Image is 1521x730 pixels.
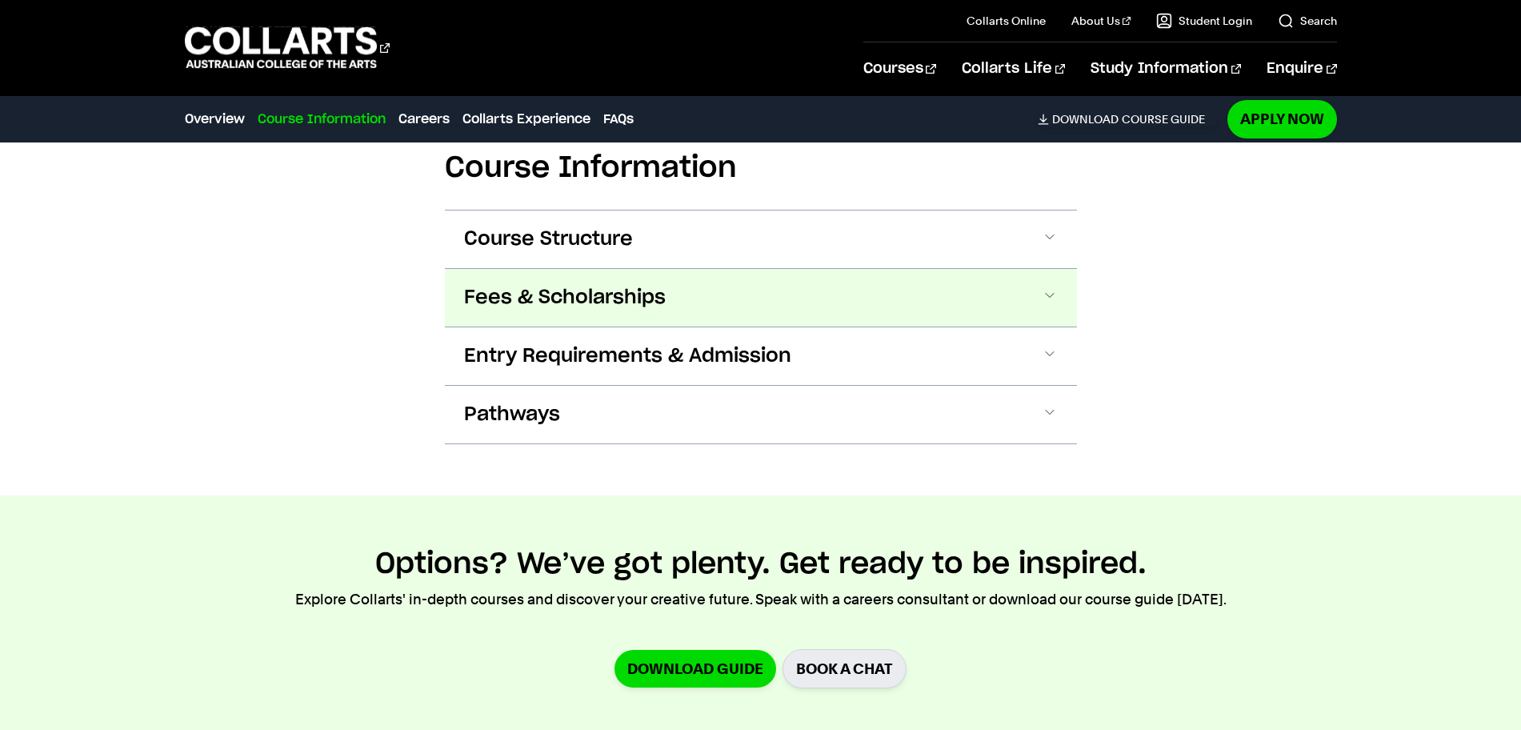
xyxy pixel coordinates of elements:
[603,110,634,129] a: FAQs
[295,588,1227,611] p: Explore Collarts' in-depth courses and discover your creative future. Speak with a careers consul...
[1071,13,1131,29] a: About Us
[1156,13,1252,29] a: Student Login
[464,343,791,369] span: Entry Requirements & Admission
[614,650,776,688] a: Download Guide
[445,150,1077,186] h2: Course Information
[375,547,1147,582] h2: Options? We’ve got plenty. Get ready to be inspired.
[863,42,936,95] a: Courses
[1278,13,1337,29] a: Search
[445,211,1077,268] button: Course Structure
[464,402,560,427] span: Pathways
[445,386,1077,443] button: Pathways
[445,269,1077,327] button: Fees & Scholarships
[445,327,1077,385] button: Entry Requirements & Admission
[185,25,390,70] div: Go to homepage
[1038,112,1218,126] a: DownloadCourse Guide
[1052,112,1119,126] span: Download
[464,285,666,311] span: Fees & Scholarships
[967,13,1046,29] a: Collarts Online
[1227,100,1337,138] a: Apply Now
[1091,42,1241,95] a: Study Information
[1267,42,1336,95] a: Enquire
[783,649,907,688] a: BOOK A CHAT
[962,42,1065,95] a: Collarts Life
[398,110,450,129] a: Careers
[462,110,590,129] a: Collarts Experience
[464,227,633,252] span: Course Structure
[258,110,386,129] a: Course Information
[185,110,245,129] a: Overview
